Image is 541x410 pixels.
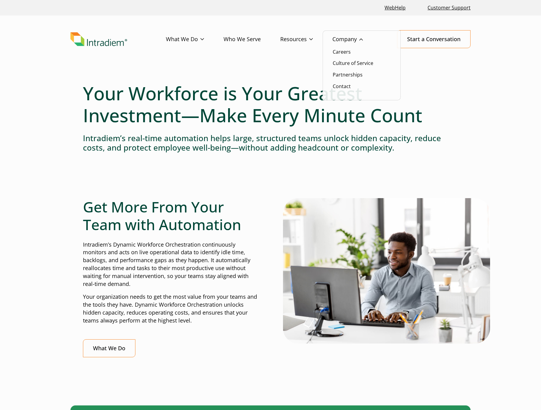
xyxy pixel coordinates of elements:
[83,339,135,357] a: What We Do
[283,198,490,343] img: Man typing on computer with real-time automation
[333,71,363,78] a: Partnerships
[332,30,382,48] a: Company
[397,30,471,48] a: Start a Conversation
[166,30,224,48] a: What We Do
[333,60,373,66] a: Culture of Service
[224,30,280,48] a: Who We Serve
[83,134,458,152] h4: Intradiem’s real-time automation helps large, structured teams unlock hidden capacity, reduce cos...
[70,32,127,46] img: Intradiem
[83,82,458,126] h1: Your Workforce is Your Greatest Investment—Make Every Minute Count
[425,1,473,14] a: Customer Support
[70,32,166,46] a: Link to homepage of Intradiem
[333,83,351,90] a: Contact
[83,293,258,325] p: Your organization needs to get the most value from your teams and the tools they have. Dynamic Wo...
[83,198,258,233] h2: Get More From Your Team with Automation
[280,30,332,48] a: Resources
[382,1,408,14] a: Link opens in a new window
[83,241,258,288] p: Intradiem’s Dynamic Workforce Orchestration continuously monitors and acts on live operational da...
[333,48,351,55] a: Careers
